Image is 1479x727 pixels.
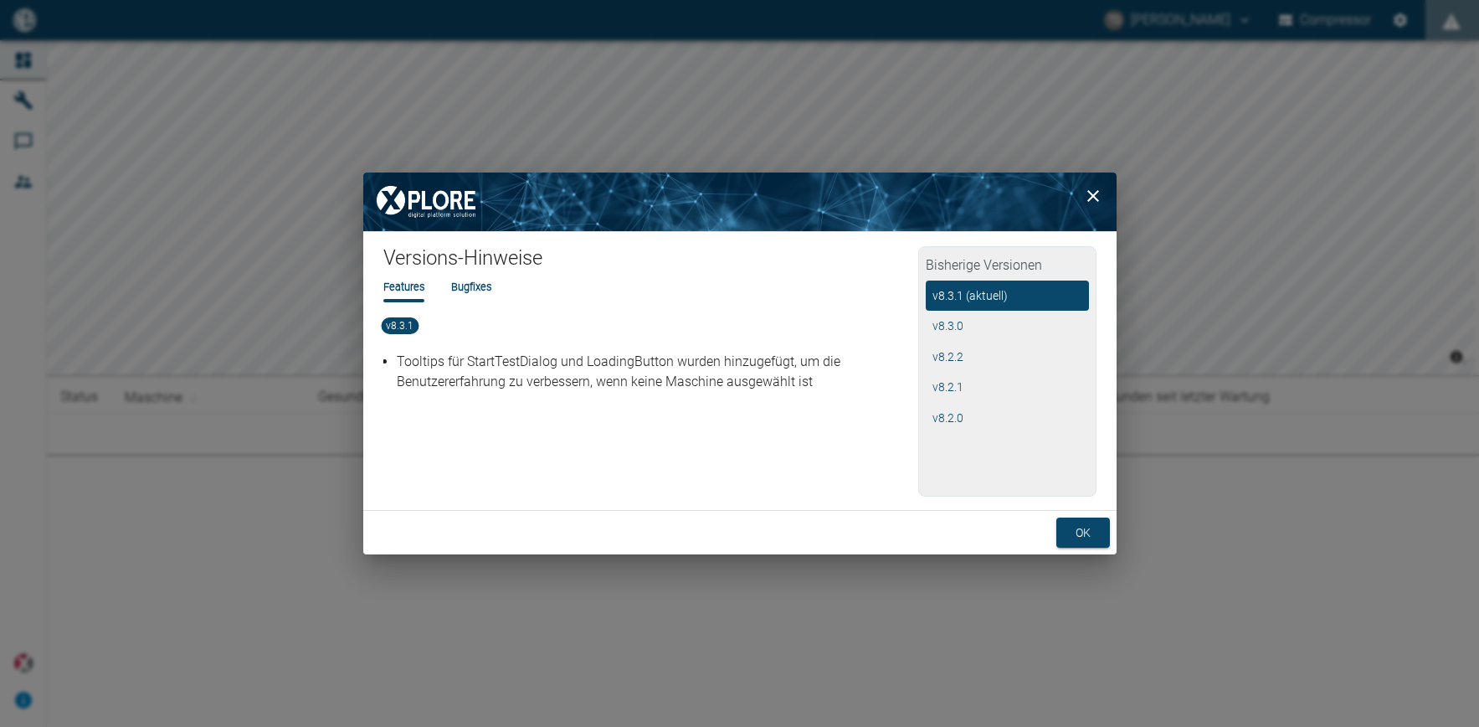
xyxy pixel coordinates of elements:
button: close [1076,179,1110,213]
button: v8.2.1 [926,372,1089,403]
li: Bugfixes [451,279,491,295]
button: v8.2.0 [926,403,1089,434]
h2: Bisherige Versionen [926,254,1089,281]
button: v8.3.1 (aktuell) [926,281,1089,312]
button: v8.2.2 [926,342,1089,373]
img: background image [363,173,1117,231]
button: v8.3.0 [926,311,1089,342]
button: ok [1056,518,1110,549]
span: v8.3.1 [381,317,419,334]
p: Tooltips für StartTestDialog und LoadingButton wurden hinzugefügt, um die Benutzererfahrung zu ve... [397,352,913,392]
h1: Versions-Hinweise [383,245,918,279]
li: Features [383,279,424,295]
img: XPLORE Logo [363,173,489,231]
